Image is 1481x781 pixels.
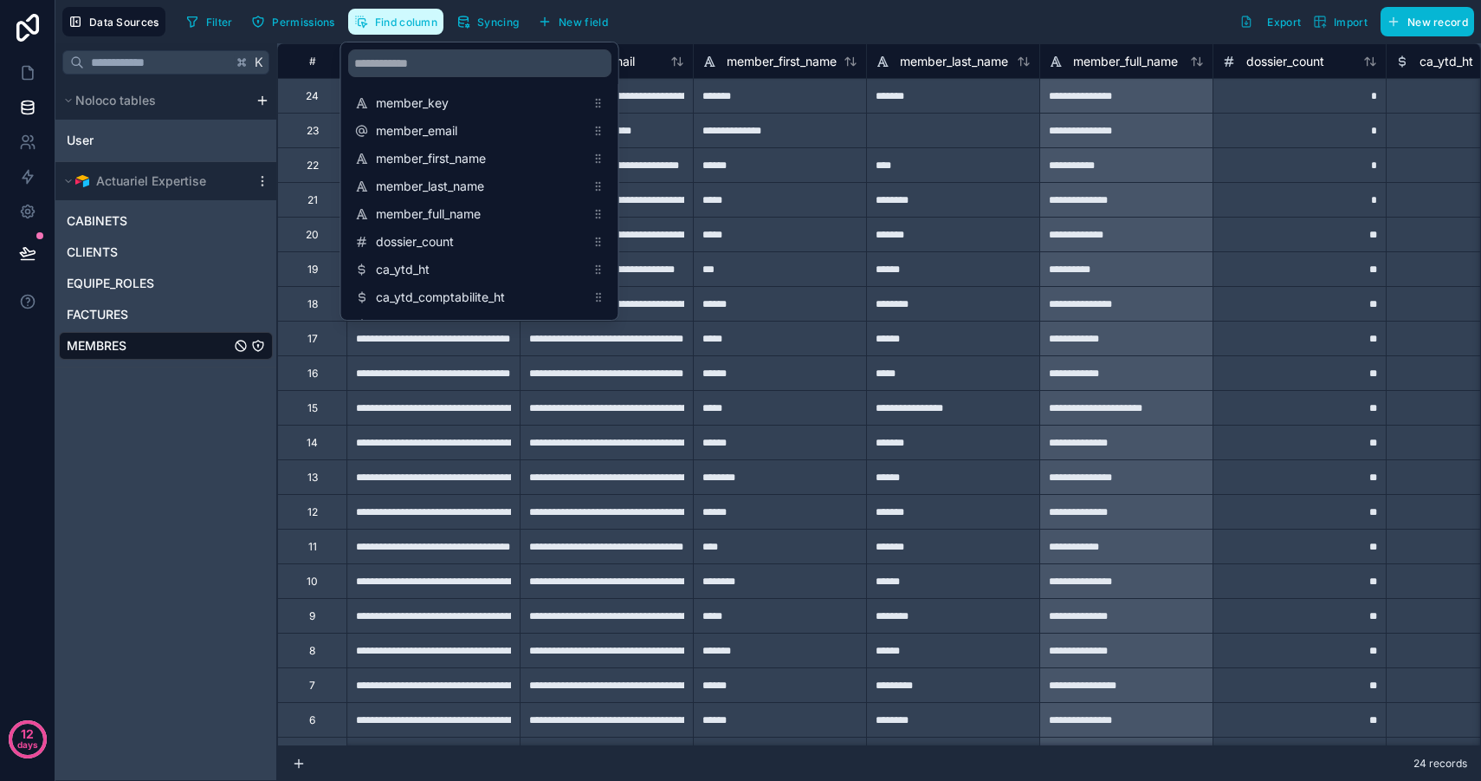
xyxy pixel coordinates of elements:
span: ca_ytd_juridique_ht [376,316,585,334]
button: Filter [179,9,239,35]
div: 19 [307,263,318,277]
div: 9 [309,609,315,623]
div: # [291,55,333,68]
span: Syncing [477,16,519,29]
div: 14 [307,436,318,450]
span: member_last_name [900,53,1008,70]
span: ca_ytd_ht [1420,53,1473,70]
a: New record [1374,7,1474,36]
button: Syncing [450,9,525,35]
div: 15 [307,401,318,415]
div: 18 [307,297,318,311]
span: member_full_name [1073,53,1178,70]
div: 12 [307,505,318,519]
div: 17 [307,332,318,346]
span: Export [1267,16,1301,29]
a: Permissions [245,9,347,35]
span: Filter [206,16,233,29]
div: 10 [307,575,318,589]
button: Data Sources [62,7,165,36]
span: 24 records [1413,757,1467,771]
div: 23 [307,124,319,138]
div: 24 [306,89,319,103]
button: Find column [348,9,443,35]
span: member_first_name [727,53,837,70]
div: 20 [306,228,319,242]
div: 6 [309,713,315,727]
button: Permissions [245,9,340,35]
div: scrollable content [341,42,618,320]
button: Import [1307,7,1374,36]
span: dossier_count [376,233,585,251]
span: Data Sources [89,16,159,29]
div: 21 [307,193,318,207]
button: New field [532,9,614,35]
span: ca_ytd_comptabilite_ht [376,289,585,306]
span: member_first_name [376,150,585,167]
span: dossier_count [1246,53,1324,70]
button: Export [1233,7,1307,36]
div: 8 [309,644,315,658]
div: 7 [309,679,315,693]
button: New record [1381,7,1474,36]
span: member_last_name [376,178,585,195]
div: 11 [308,540,317,554]
span: K [253,56,265,68]
span: New field [559,16,608,29]
span: Permissions [272,16,334,29]
span: New record [1407,16,1468,29]
a: Syncing [450,9,532,35]
span: member_key [376,94,585,112]
span: Import [1334,16,1368,29]
p: days [17,732,38,757]
div: 13 [307,471,318,485]
span: Find column [375,16,437,29]
div: 22 [307,159,319,172]
span: member_full_name [376,205,585,223]
span: ca_ytd_ht [376,261,585,278]
span: member_email [376,122,585,140]
p: 12 [21,726,34,743]
div: 16 [307,367,318,381]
